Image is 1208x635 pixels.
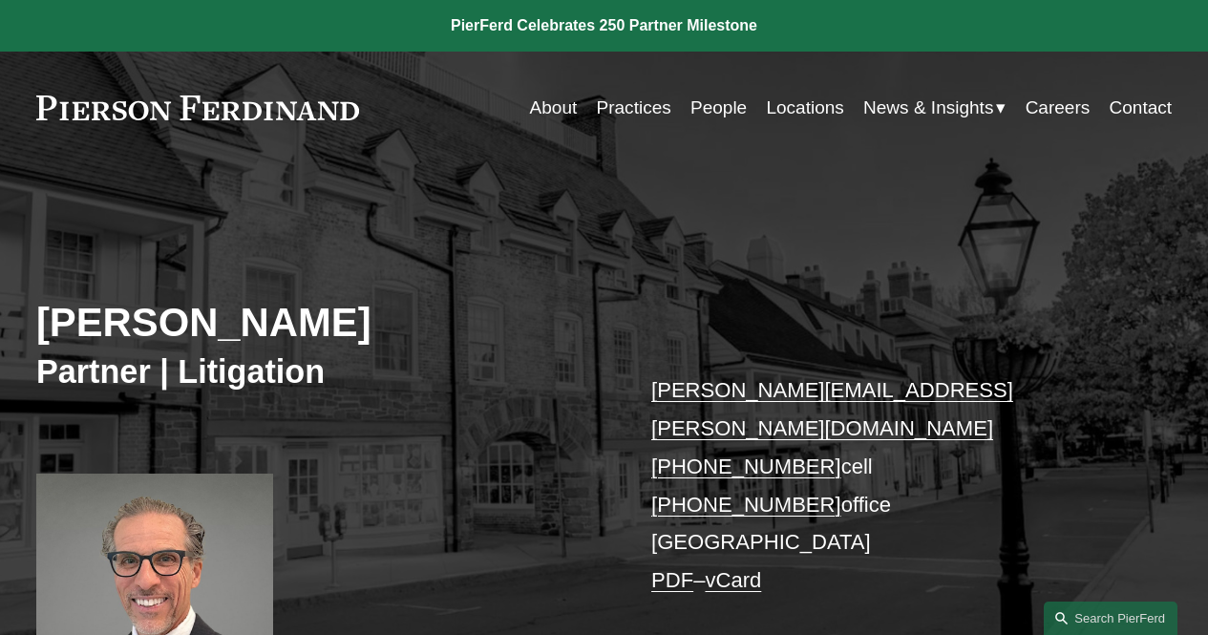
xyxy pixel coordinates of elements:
[651,371,1124,599] p: cell office [GEOGRAPHIC_DATA] –
[597,90,671,126] a: Practices
[690,90,747,126] a: People
[530,90,578,126] a: About
[36,299,604,348] h2: [PERSON_NAME]
[651,568,693,592] a: PDF
[863,90,1006,126] a: folder dropdown
[651,378,1013,440] a: [PERSON_NAME][EMAIL_ADDRESS][PERSON_NAME][DOMAIN_NAME]
[705,568,761,592] a: vCard
[863,92,993,124] span: News & Insights
[1044,602,1177,635] a: Search this site
[1110,90,1173,126] a: Contact
[651,455,841,478] a: [PHONE_NUMBER]
[651,493,841,517] a: [PHONE_NUMBER]
[1026,90,1091,126] a: Careers
[766,90,843,126] a: Locations
[36,351,604,392] h3: Partner | Litigation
